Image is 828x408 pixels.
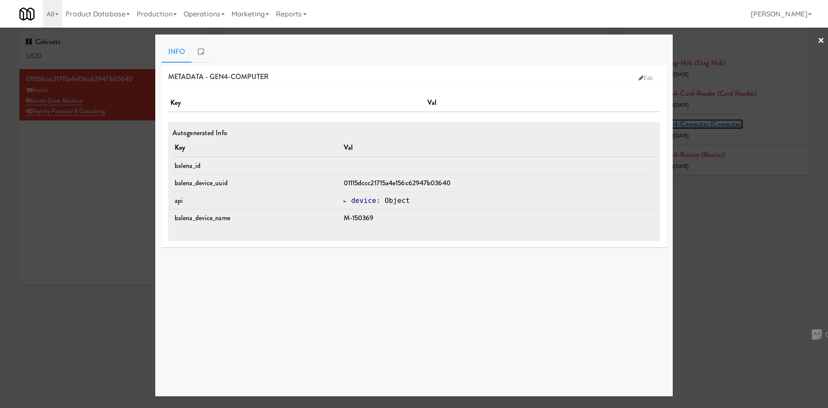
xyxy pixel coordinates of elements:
[172,157,342,174] td: balena_id
[344,178,451,188] span: 01115dccc21715a4e156c62947b03640
[342,139,655,157] th: Val
[344,213,374,223] span: M-150369
[168,94,425,112] th: Key
[168,72,269,82] span: METADATA - gen4-computer
[172,209,342,227] td: balena_device_name
[172,174,342,192] td: balena_device_uuid
[19,6,34,22] img: Micromart
[172,128,227,138] span: Autogenerated Info
[639,74,653,82] span: Edit
[172,192,342,209] td: api
[818,28,825,54] a: ×
[376,196,381,205] span: :
[385,196,410,205] span: Object
[425,94,660,112] th: Val
[351,196,376,205] span: device
[172,139,342,157] th: Key
[162,41,191,63] a: Info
